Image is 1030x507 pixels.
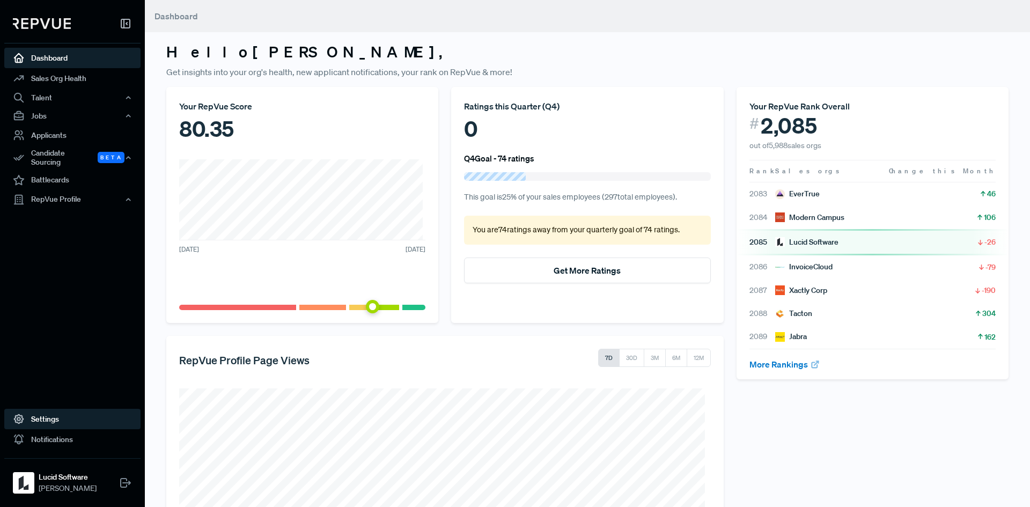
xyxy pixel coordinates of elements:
[473,224,702,236] p: You are 74 ratings away from your quarterly goal of 74 ratings .
[464,153,534,163] h6: Q4 Goal - 74 ratings
[39,483,97,494] span: [PERSON_NAME]
[749,285,775,296] span: 2087
[749,141,821,150] span: out of 5,988 sales orgs
[598,349,620,367] button: 7D
[982,285,996,296] span: -190
[761,113,817,138] span: 2,085
[4,429,141,450] a: Notifications
[619,349,644,367] button: 30D
[749,261,775,273] span: 2086
[4,409,141,429] a: Settings
[775,261,833,273] div: InvoiceCloud
[775,262,785,272] img: InvoiceCloud
[749,237,775,248] span: 2085
[889,166,996,175] span: Change this Month
[984,332,996,342] span: 162
[687,349,711,367] button: 12M
[775,212,785,222] img: Modern Campus
[464,258,710,283] button: Get More Ratings
[775,237,785,247] img: Lucid Software
[775,285,785,295] img: Xactly Corp
[4,107,141,125] button: Jobs
[775,189,785,199] img: EverTrue
[39,472,97,483] strong: Lucid Software
[4,125,141,145] a: Applicants
[179,100,425,113] div: Your RepVue Score
[775,285,827,296] div: Xactly Corp
[749,308,775,319] span: 2088
[749,188,775,200] span: 2083
[775,308,812,319] div: Tacton
[987,188,996,199] span: 46
[464,113,710,145] div: 0
[775,188,820,200] div: EverTrue
[13,18,71,29] img: RepVue
[4,145,141,170] button: Candidate Sourcing Beta
[4,458,141,498] a: Lucid SoftwareLucid Software[PERSON_NAME]
[4,48,141,68] a: Dashboard
[4,68,141,89] a: Sales Org Health
[4,190,141,209] button: RepVue Profile
[749,212,775,223] span: 2084
[749,113,759,135] span: #
[984,212,996,223] span: 106
[775,331,807,342] div: Jabra
[775,212,844,223] div: Modern Campus
[179,245,199,254] span: [DATE]
[15,474,32,491] img: Lucid Software
[749,331,775,342] span: 2089
[982,308,996,319] span: 304
[154,11,198,21] span: Dashboard
[4,145,141,170] div: Candidate Sourcing
[984,237,996,247] span: -26
[179,354,310,366] h5: RepVue Profile Page Views
[4,89,141,107] button: Talent
[775,237,838,248] div: Lucid Software
[4,170,141,190] a: Battlecards
[406,245,425,254] span: [DATE]
[166,43,1009,61] h3: Hello [PERSON_NAME] ,
[775,309,785,319] img: Tacton
[665,349,687,367] button: 6M
[464,192,710,203] p: This goal is 25 % of your sales employees ( 297 total employees).
[749,359,820,370] a: More Rankings
[985,262,996,273] span: -79
[464,100,710,113] div: Ratings this Quarter ( Q4 )
[775,332,785,342] img: Jabra
[749,166,775,176] span: Rank
[775,166,841,175] span: Sales orgs
[749,101,850,112] span: Your RepVue Rank Overall
[179,113,425,145] div: 80.35
[644,349,666,367] button: 3M
[98,152,124,163] span: Beta
[166,65,1009,78] p: Get insights into your org's health, new applicant notifications, your rank on RepVue & more!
